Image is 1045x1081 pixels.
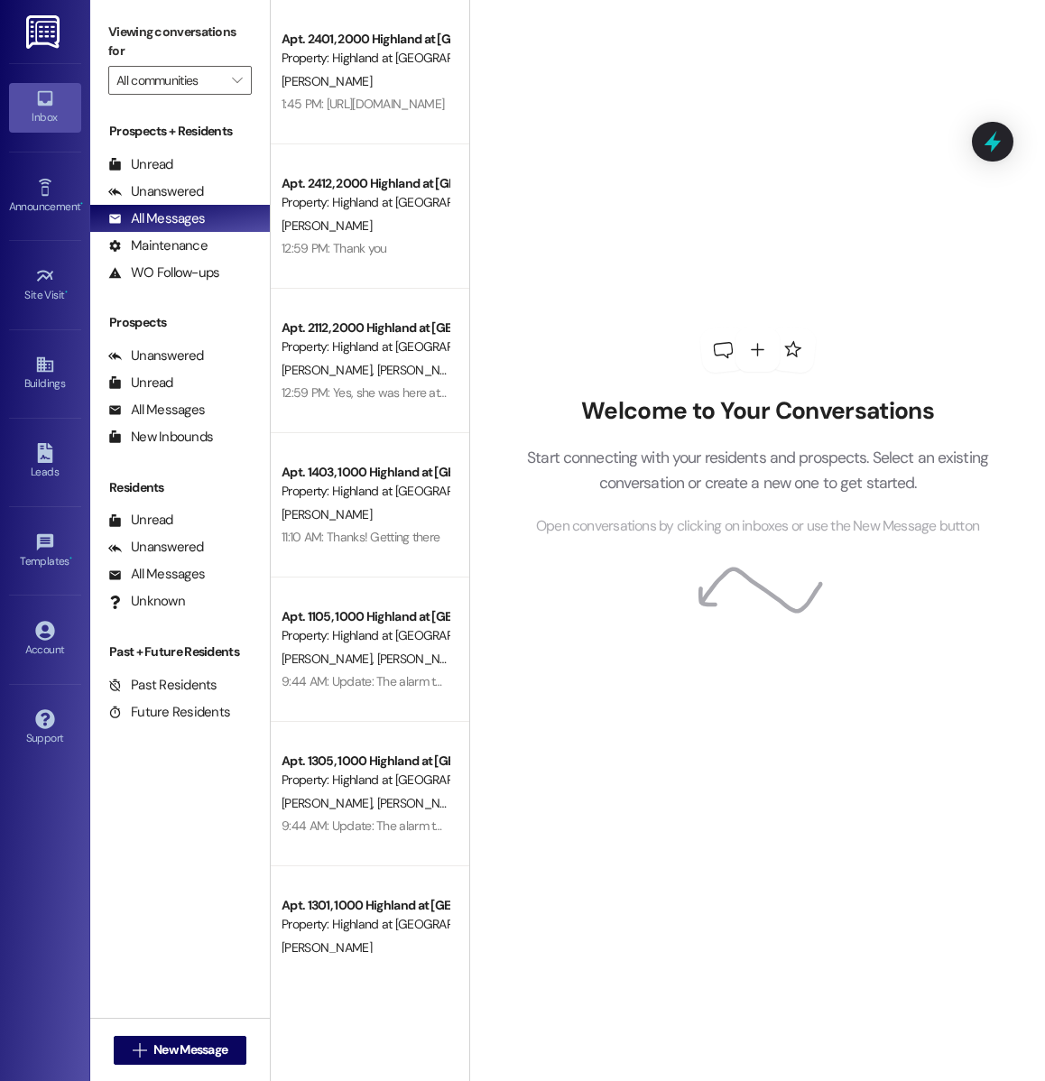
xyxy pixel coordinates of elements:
div: 12:59 PM: Thank you [282,240,387,256]
div: Property: Highland at [GEOGRAPHIC_DATA] [282,915,449,934]
label: Viewing conversations for [108,18,252,66]
div: 1:45 PM: [URL][DOMAIN_NAME] [282,96,444,112]
a: Inbox [9,83,81,132]
a: Buildings [9,349,81,398]
div: Apt. 2412, 2000 Highland at [GEOGRAPHIC_DATA] [282,174,449,193]
a: Templates • [9,527,81,576]
i:  [232,73,242,88]
div: Apt. 1105, 1000 Highland at [GEOGRAPHIC_DATA] [282,607,449,626]
div: Apt. 2401, 2000 Highland at [GEOGRAPHIC_DATA] [282,30,449,49]
div: Apt. 1403, 1000 Highland at [GEOGRAPHIC_DATA] [282,463,449,482]
i:  [133,1043,146,1058]
div: Residents [90,478,270,497]
div: Unread [108,155,173,174]
div: WO Follow-ups [108,263,219,282]
p: Start connecting with your residents and prospects. Select an existing conversation or create a n... [500,445,1016,496]
span: New Message [153,1040,227,1059]
span: [PERSON_NAME] [282,362,377,378]
span: [PERSON_NAME] [377,795,467,811]
div: Unread [108,374,173,393]
span: • [65,286,68,299]
div: All Messages [108,401,205,420]
div: 11:10 AM: Thanks! Getting there [282,529,439,545]
div: Past Residents [108,676,217,695]
div: 12:59 PM: Yes, she was here at 10 AM. [282,384,476,401]
span: [PERSON_NAME] [282,73,372,89]
div: Unread [108,511,173,530]
a: Account [9,615,81,664]
span: [PERSON_NAME] [377,362,467,378]
div: Apt. 2112, 2000 Highland at [GEOGRAPHIC_DATA] [282,319,449,337]
div: Apt. 1305, 1000 Highland at [GEOGRAPHIC_DATA] [282,752,449,771]
div: Property: Highland at [GEOGRAPHIC_DATA] [282,482,449,501]
span: [PERSON_NAME] [282,217,372,234]
a: Site Visit • [9,261,81,310]
div: All Messages [108,209,205,228]
div: New Inbounds [108,428,213,447]
span: [PERSON_NAME] [282,795,377,811]
span: Open conversations by clicking on inboxes or use the New Message button [536,515,979,538]
div: Maintenance [108,236,208,255]
div: Past + Future Residents [90,642,270,661]
div: Future Residents [108,703,230,722]
div: Property: Highland at [GEOGRAPHIC_DATA] [282,337,449,356]
h2: Welcome to Your Conversations [500,397,1016,426]
span: [PERSON_NAME] [282,939,372,956]
div: Unanswered [108,346,204,365]
div: All Messages [108,565,205,584]
div: Property: Highland at [GEOGRAPHIC_DATA] [282,771,449,790]
span: [PERSON_NAME] [282,651,377,667]
a: Leads [9,438,81,486]
img: ResiDesk Logo [26,15,63,49]
div: Prospects [90,313,270,332]
div: Prospects + Residents [90,122,270,141]
div: 9:44 AM: Update: The alarm testing has been cancelled. [282,818,575,834]
div: 9:44 AM: Update: The alarm testing has been cancelled. [282,673,575,689]
span: [PERSON_NAME] [282,506,372,522]
span: [PERSON_NAME] [377,651,467,667]
div: Unanswered [108,538,204,557]
div: Unknown [108,592,185,611]
a: Support [9,704,81,753]
div: Unanswered [108,182,204,201]
div: Property: Highland at [GEOGRAPHIC_DATA] [282,193,449,212]
button: New Message [114,1036,247,1065]
span: • [80,198,83,210]
input: All communities [116,66,223,95]
div: Property: Highland at [GEOGRAPHIC_DATA] [282,626,449,645]
span: • [69,552,72,565]
div: Property: Highland at [GEOGRAPHIC_DATA] [282,49,449,68]
div: Apt. 1301, 1000 Highland at [GEOGRAPHIC_DATA] [282,896,449,915]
